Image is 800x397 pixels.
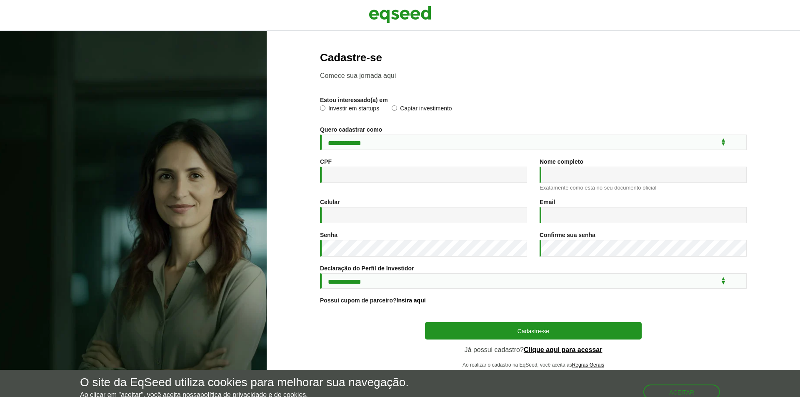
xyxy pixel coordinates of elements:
[369,4,431,25] img: EqSeed Logo
[540,185,747,190] div: Exatamente como está no seu documento oficial
[540,159,583,165] label: Nome completo
[320,199,340,205] label: Celular
[320,232,337,238] label: Senha
[320,265,414,271] label: Declaração do Perfil de Investidor
[320,97,388,103] label: Estou interessado(a) em
[425,346,642,354] p: Já possui cadastro?
[397,297,426,303] a: Insira aqui
[80,376,409,389] h5: O site da EqSeed utiliza cookies para melhorar sua navegação.
[572,362,604,367] a: Regras Gerais
[320,72,747,80] p: Comece sua jornada aqui
[425,362,642,368] p: Ao realizar o cadastro na EqSeed, você aceita as
[392,105,397,111] input: Captar investimento
[320,159,332,165] label: CPF
[320,105,379,114] label: Investir em startups
[392,105,452,114] label: Captar investimento
[320,105,325,111] input: Investir em startups
[320,297,426,303] label: Possui cupom de parceiro?
[524,347,602,353] a: Clique aqui para acessar
[320,127,382,132] label: Quero cadastrar como
[540,232,595,238] label: Confirme sua senha
[425,322,642,340] button: Cadastre-se
[540,199,555,205] label: Email
[320,52,747,64] h2: Cadastre-se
